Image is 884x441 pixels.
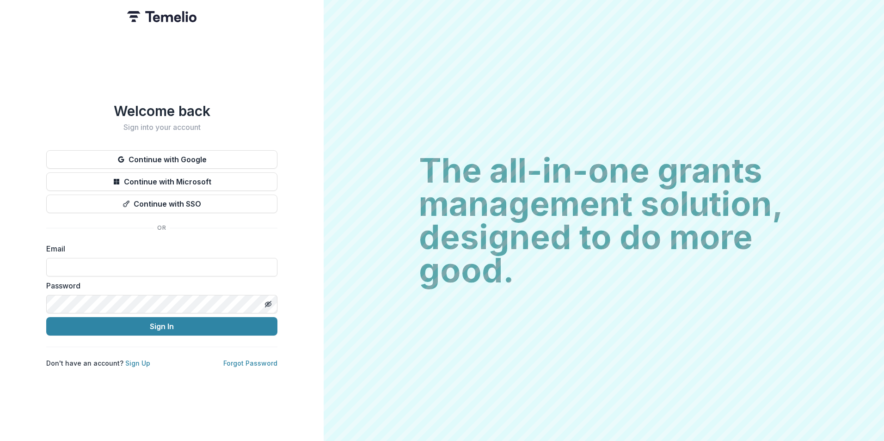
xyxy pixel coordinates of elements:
img: Temelio [127,11,196,22]
button: Continue with SSO [46,195,277,213]
button: Toggle password visibility [261,297,276,312]
button: Continue with Google [46,150,277,169]
button: Continue with Microsoft [46,172,277,191]
label: Password [46,280,272,291]
h1: Welcome back [46,103,277,119]
label: Email [46,243,272,254]
p: Don't have an account? [46,358,150,368]
a: Forgot Password [223,359,277,367]
a: Sign Up [125,359,150,367]
h2: Sign into your account [46,123,277,132]
button: Sign In [46,317,277,336]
